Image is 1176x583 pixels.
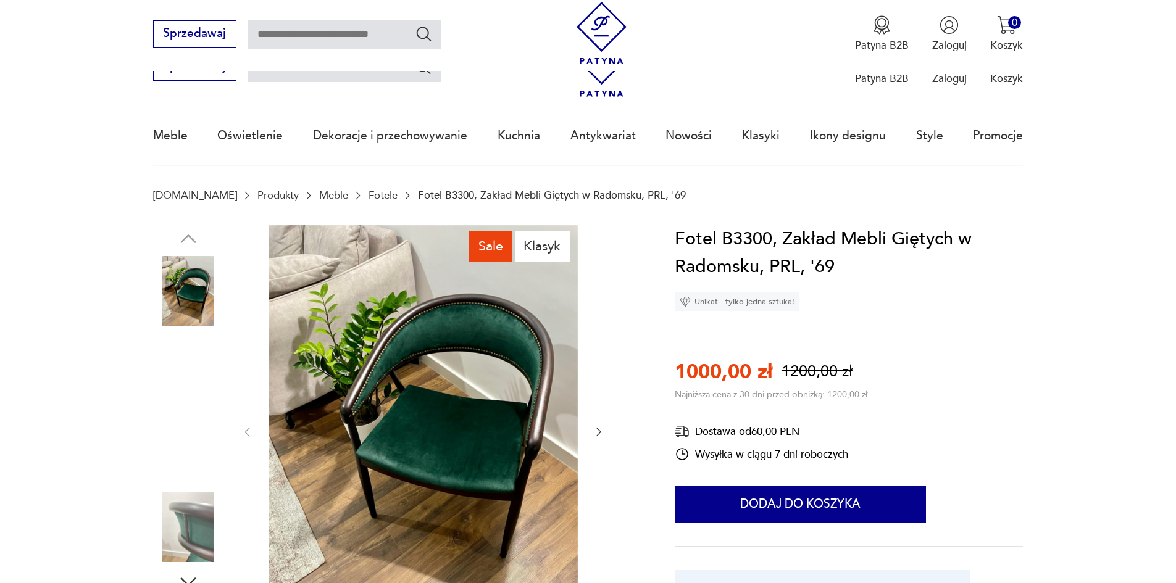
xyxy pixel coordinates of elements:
div: Unikat - tylko jedna sztuka! [675,292,799,311]
button: 0Koszyk [990,15,1023,52]
a: Promocje [973,107,1023,164]
p: Patyna B2B [855,38,909,52]
a: Dekoracje i przechowywanie [313,107,467,164]
a: Sprzedawaj [153,63,236,73]
a: Fotele [369,189,398,201]
p: Koszyk [990,38,1023,52]
p: Najniższa cena z 30 dni przed obniżką: 1200,00 zł [675,389,867,400]
img: Patyna - sklep z meblami i dekoracjami vintage [570,2,633,64]
a: [DOMAIN_NAME] [153,189,237,201]
a: Oświetlenie [217,107,283,164]
p: Patyna B2B [855,72,909,86]
img: Zdjęcie produktu Fotel B3300, Zakład Mebli Giętych w Radomsku, PRL, '69 [153,334,223,405]
div: Klasyk [515,231,570,262]
img: Ikonka użytkownika [940,15,959,35]
p: Koszyk [990,72,1023,86]
a: Meble [319,189,348,201]
button: Sprzedawaj [153,20,236,48]
a: Ikona medaluPatyna B2B [855,15,909,52]
img: Ikona medalu [872,15,891,35]
div: Dostawa od 60,00 PLN [675,424,848,439]
a: Meble [153,107,188,164]
p: Zaloguj [932,72,967,86]
img: Ikona diamentu [680,296,691,307]
a: Ikony designu [810,107,886,164]
p: Fotel B3300, Zakład Mebli Giętych w Radomsku, PRL, '69 [418,189,686,201]
button: Dodaj do koszyka [675,486,926,523]
button: Patyna B2B [855,15,909,52]
p: 1000,00 zł [675,358,772,386]
a: Nowości [665,107,712,164]
h1: Fotel B3300, Zakład Mebli Giętych w Radomsku, PRL, '69 [675,225,1023,281]
img: Zdjęcie produktu Fotel B3300, Zakład Mebli Giętych w Radomsku, PRL, '69 [153,413,223,484]
img: Ikona dostawy [675,424,690,439]
img: Ikona koszyka [997,15,1016,35]
a: Sprzedawaj [153,30,236,39]
a: Style [916,107,943,164]
a: Klasyki [742,107,780,164]
button: Szukaj [415,58,433,76]
a: Kuchnia [498,107,540,164]
img: Zdjęcie produktu Fotel B3300, Zakład Mebli Giętych w Radomsku, PRL, '69 [153,256,223,326]
p: Zaloguj [932,38,967,52]
a: Produkty [257,189,299,201]
div: Sale [469,231,512,262]
div: Wysyłka w ciągu 7 dni roboczych [675,447,848,461]
p: 1200,00 zł [782,361,853,382]
img: Zdjęcie produktu Fotel B3300, Zakład Mebli Giętych w Radomsku, PRL, '69 [153,492,223,562]
button: Zaloguj [932,15,967,52]
button: Szukaj [415,25,433,43]
a: Antykwariat [570,107,636,164]
div: 0 [1008,16,1021,29]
